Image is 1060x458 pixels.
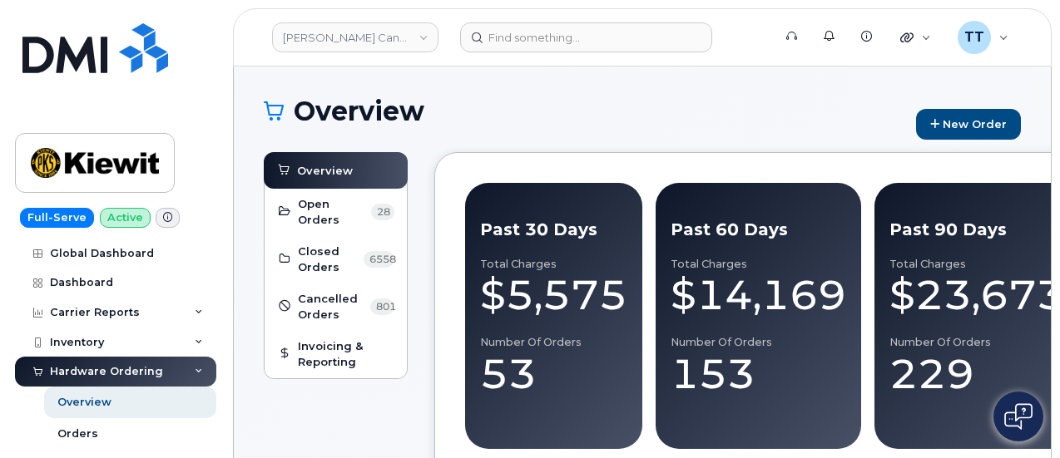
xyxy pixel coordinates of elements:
[671,349,846,399] div: 153
[298,244,359,274] span: Closed Orders
[480,336,627,349] div: Number of Orders
[298,196,366,227] span: Open Orders
[277,291,394,322] a: Cancelled Orders 801
[671,218,846,242] div: Past 60 Days
[264,96,908,126] h1: Overview
[671,336,846,349] div: Number of Orders
[371,204,394,220] span: 28
[671,258,846,271] div: Total Charges
[297,163,353,179] span: Overview
[277,338,394,369] a: Invoicing & Reporting
[480,349,627,399] div: 53
[298,291,365,322] span: Cancelled Orders
[480,270,627,320] div: $5,575
[277,244,394,274] a: Closed Orders 6558
[671,270,846,320] div: $14,169
[364,251,394,268] span: 6558
[480,218,627,242] div: Past 30 Days
[1004,403,1033,430] img: Open chat
[370,298,394,315] span: 801
[276,160,395,180] a: Overview
[298,338,394,369] span: Invoicing & Reporting
[480,258,627,271] div: Total Charges
[277,196,394,227] a: Open Orders 28
[916,109,1021,140] a: New Order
